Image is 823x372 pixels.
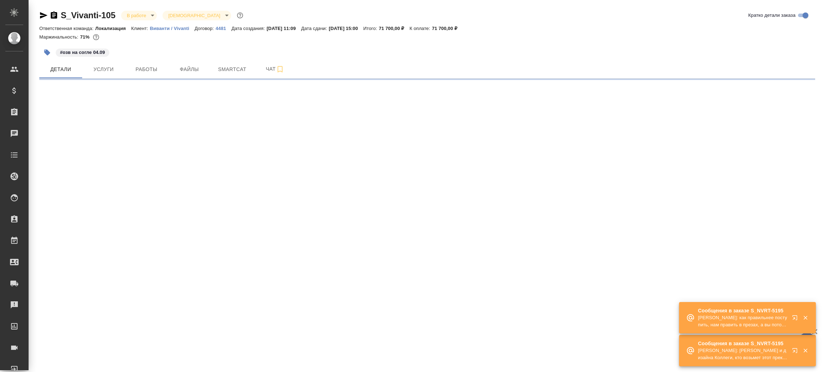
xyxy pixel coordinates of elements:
[129,65,164,74] span: Работы
[131,26,150,31] p: Клиент:
[788,343,805,361] button: Открыть в новой вкладке
[86,65,121,74] span: Услуги
[121,11,157,20] div: В работе
[39,26,95,31] p: Ответственная команда:
[125,12,148,19] button: В работе
[60,49,105,56] p: #озв на согле 04.09
[432,26,463,31] p: 71 700,00 ₽
[409,26,432,31] p: К оплате:
[788,311,805,328] button: Открыть в новой вкладке
[266,26,301,31] p: [DATE] 11:09
[39,11,48,20] button: Скопировать ссылку для ЯМессенджера
[95,26,131,31] p: Локализация
[379,26,409,31] p: 71 700,00 ₽
[276,65,284,74] svg: Подписаться
[363,26,379,31] p: Итого:
[150,25,195,31] a: Виванти / Vivanti
[698,340,787,347] p: Сообщения в заказе S_NVRT-5195
[91,32,101,42] button: 17475.00 RUB;
[39,34,80,40] p: Маржинальность:
[798,347,813,354] button: Закрыть
[329,26,363,31] p: [DATE] 15:00
[150,26,195,31] p: Виванти / Vivanti
[231,26,266,31] p: Дата создания:
[798,315,813,321] button: Закрыть
[163,11,231,20] div: В работе
[698,347,787,361] p: [PERSON_NAME]: [PERSON_NAME] и дизайна Коллеги, кто возьмет этот прект? По ТЗ клиент просит финал...
[44,65,78,74] span: Детали
[215,26,231,31] p: 4481
[166,12,222,19] button: [DEMOGRAPHIC_DATA]
[748,12,795,19] span: Кратко детали заказа
[215,65,249,74] span: Smartcat
[258,65,292,74] span: Чат
[235,11,245,20] button: Доп статусы указывают на важность/срочность заказа
[55,49,110,55] span: озв на согле 04.09
[698,314,787,328] p: [PERSON_NAME]: как правильнее поступить, нам править в презах, а вы потом переформатируете док?
[301,26,329,31] p: Дата сдачи:
[172,65,206,74] span: Файлы
[215,25,231,31] a: 4481
[39,45,55,60] button: Добавить тэг
[80,34,91,40] p: 71%
[61,10,115,20] a: S_Vivanti-105
[195,26,216,31] p: Договор:
[50,11,58,20] button: Скопировать ссылку
[698,307,787,314] p: Сообщения в заказе S_NVRT-5195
